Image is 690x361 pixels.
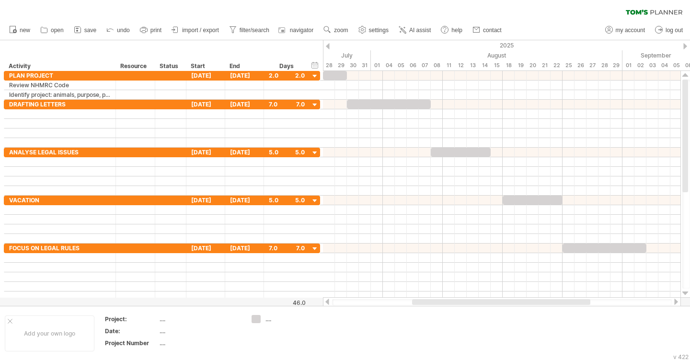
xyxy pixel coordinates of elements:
div: v 422 [673,353,689,361]
div: [DATE] [225,244,264,253]
div: FOCUS ON LEGAL RULES [9,244,111,253]
div: August 2025 [371,50,622,60]
span: import / export [182,27,219,34]
a: navigator [277,24,316,36]
div: Friday, 29 August 2025 [610,60,622,70]
span: settings [369,27,389,34]
div: Wednesday, 6 August 2025 [407,60,419,70]
div: Start [191,61,219,71]
div: Review NHMRC Code [9,81,111,90]
div: [DATE] [225,71,264,80]
span: AI assist [409,27,431,34]
a: settings [356,24,391,36]
div: End [230,61,258,71]
div: [DATE] [186,148,225,157]
span: log out [666,27,683,34]
span: open [51,27,64,34]
a: filter/search [227,24,272,36]
div: Tuesday, 5 August 2025 [395,60,407,70]
div: Monday, 25 August 2025 [563,60,575,70]
div: Add your own logo [5,315,94,351]
div: ANALYSE LEGAL ISSUES [9,148,111,157]
div: Thursday, 4 September 2025 [658,60,670,70]
a: print [138,24,164,36]
span: navigator [290,27,313,34]
div: [DATE] [186,244,225,253]
div: Wednesday, 27 August 2025 [586,60,598,70]
div: Friday, 22 August 2025 [551,60,563,70]
div: .... [265,315,318,323]
div: Monday, 1 September 2025 [622,60,634,70]
div: Wednesday, 30 July 2025 [347,60,359,70]
div: Friday, 8 August 2025 [431,60,443,70]
a: zoom [321,24,351,36]
div: [DATE] [225,196,264,205]
div: Project: [105,315,158,323]
div: Monday, 18 August 2025 [503,60,515,70]
div: .... [160,315,240,323]
div: [DATE] [186,196,225,205]
span: undo [117,27,130,34]
div: [DATE] [186,100,225,109]
div: Project Number [105,339,158,347]
span: save [84,27,96,34]
div: Friday, 5 September 2025 [670,60,682,70]
div: [DATE] [186,71,225,80]
div: 2.0 [269,71,305,80]
span: filter/search [240,27,269,34]
div: 7.0 [269,244,305,253]
div: 7.0 [269,100,305,109]
div: Thursday, 14 August 2025 [479,60,491,70]
div: Resource [120,61,149,71]
span: help [451,27,462,34]
div: .... [160,327,240,335]
div: DRAFTING LETTERS [9,100,111,109]
span: print [150,27,161,34]
div: Identify project: animals, purpose, procedure [9,90,111,99]
div: Wednesday, 3 September 2025 [646,60,658,70]
div: [DATE] [225,148,264,157]
div: [DATE] [225,100,264,109]
a: AI assist [396,24,434,36]
span: my account [616,27,645,34]
div: 5.0 [269,196,305,205]
a: open [38,24,67,36]
div: Wednesday, 13 August 2025 [467,60,479,70]
div: Thursday, 31 July 2025 [359,60,371,70]
div: 5.0 [269,148,305,157]
div: Activity [9,61,110,71]
a: new [7,24,33,36]
div: Friday, 1 August 2025 [371,60,383,70]
div: Tuesday, 29 July 2025 [335,60,347,70]
div: Wednesday, 20 August 2025 [527,60,539,70]
div: Monday, 11 August 2025 [443,60,455,70]
div: Thursday, 7 August 2025 [419,60,431,70]
div: Days [264,61,309,71]
div: Monday, 4 August 2025 [383,60,395,70]
span: contact [483,27,502,34]
div: Tuesday, 12 August 2025 [455,60,467,70]
div: VACATION [9,196,111,205]
div: 46.0 [264,299,306,306]
a: undo [104,24,133,36]
div: .... [160,339,240,347]
a: log out [653,24,686,36]
div: Tuesday, 2 September 2025 [634,60,646,70]
a: import / export [169,24,222,36]
a: help [438,24,465,36]
div: Thursday, 28 August 2025 [598,60,610,70]
div: Friday, 15 August 2025 [491,60,503,70]
div: Monday, 28 July 2025 [323,60,335,70]
div: Thursday, 21 August 2025 [539,60,551,70]
div: Tuesday, 26 August 2025 [575,60,586,70]
div: Date: [105,327,158,335]
span: new [20,27,30,34]
span: zoom [334,27,348,34]
a: save [71,24,99,36]
a: contact [470,24,505,36]
a: my account [603,24,648,36]
div: Status [160,61,181,71]
div: Tuesday, 19 August 2025 [515,60,527,70]
div: PLAN PROJECT [9,71,111,80]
